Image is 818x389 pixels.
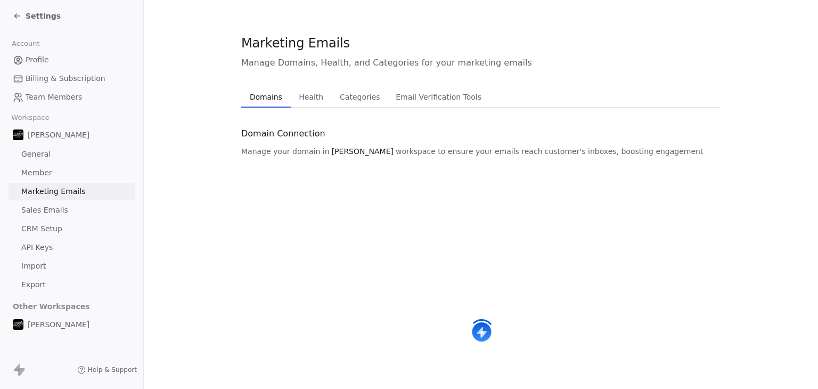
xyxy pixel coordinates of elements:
[545,146,704,157] span: customer's inboxes, boosting engagement
[9,164,135,182] a: Member
[9,276,135,294] a: Export
[88,366,137,374] span: Help & Support
[21,186,85,197] span: Marketing Emails
[21,279,46,290] span: Export
[241,35,350,51] span: Marketing Emails
[21,149,51,160] span: General
[13,11,61,21] a: Settings
[391,90,486,104] span: Email Verification Tools
[241,56,721,69] span: Manage Domains, Health, and Categories for your marketing emails
[246,90,287,104] span: Domains
[26,92,82,103] span: Team Members
[26,11,61,21] span: Settings
[396,146,543,157] span: workspace to ensure your emails reach
[21,242,53,253] span: API Keys
[241,146,330,157] span: Manage your domain in
[9,70,135,87] a: Billing & Subscription
[21,167,52,179] span: Member
[9,51,135,69] a: Profile
[21,223,62,234] span: CRM Setup
[9,298,94,315] span: Other Workspaces
[336,90,384,104] span: Categories
[9,239,135,256] a: API Keys
[9,183,135,200] a: Marketing Emails
[21,261,46,272] span: Import
[26,54,49,66] span: Profile
[13,319,23,330] img: 3388Films_Logo_White.jpg
[21,205,68,216] span: Sales Emails
[9,145,135,163] a: General
[26,73,105,84] span: Billing & Subscription
[9,88,135,106] a: Team Members
[28,129,89,140] span: [PERSON_NAME]
[13,129,23,140] img: 3388Films_Logo_White.jpg
[7,110,54,126] span: Workspace
[9,201,135,219] a: Sales Emails
[9,220,135,238] a: CRM Setup
[28,319,89,330] span: [PERSON_NAME]
[241,127,325,140] span: Domain Connection
[332,146,394,157] span: [PERSON_NAME]
[7,36,44,52] span: Account
[77,366,137,374] a: Help & Support
[9,257,135,275] a: Import
[295,90,328,104] span: Health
